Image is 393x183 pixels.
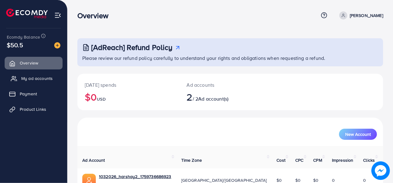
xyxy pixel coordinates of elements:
span: Ad account(s) [198,95,228,102]
span: Clicks [363,157,375,163]
h3: Overview [77,11,113,20]
a: My ad accounts [5,72,63,85]
span: Cost [276,157,285,163]
span: Time Zone [181,157,202,163]
a: [PERSON_NAME] [337,11,383,19]
img: menu [54,12,61,19]
span: New Account [345,132,371,136]
span: 2 [187,90,193,104]
span: $50.5 [7,40,23,49]
img: image [54,42,60,48]
span: CPC [295,157,303,163]
p: [DATE] spends [85,81,172,89]
span: Payment [20,91,37,97]
span: Overview [20,60,38,66]
p: [PERSON_NAME] [350,12,383,19]
a: 1032026_harshay2_1759736686923 [99,173,171,180]
span: Ad Account [82,157,105,163]
a: Product Links [5,103,63,115]
span: CPM [313,157,322,163]
h2: $0 [85,91,172,103]
p: Ad accounts [187,81,248,89]
h3: [AdReach] Refund Policy [91,43,173,52]
span: Impression [332,157,354,163]
span: USD [97,96,105,102]
button: New Account [339,129,377,140]
a: Overview [5,57,63,69]
img: logo [6,9,48,18]
h2: / 2 [187,91,248,103]
a: Payment [5,88,63,100]
span: Ecomdy Balance [7,34,40,40]
img: image [371,161,390,180]
span: My ad accounts [21,75,53,81]
span: Product Links [20,106,46,112]
p: Please review our refund policy carefully to understand your rights and obligations when requesti... [82,54,379,62]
